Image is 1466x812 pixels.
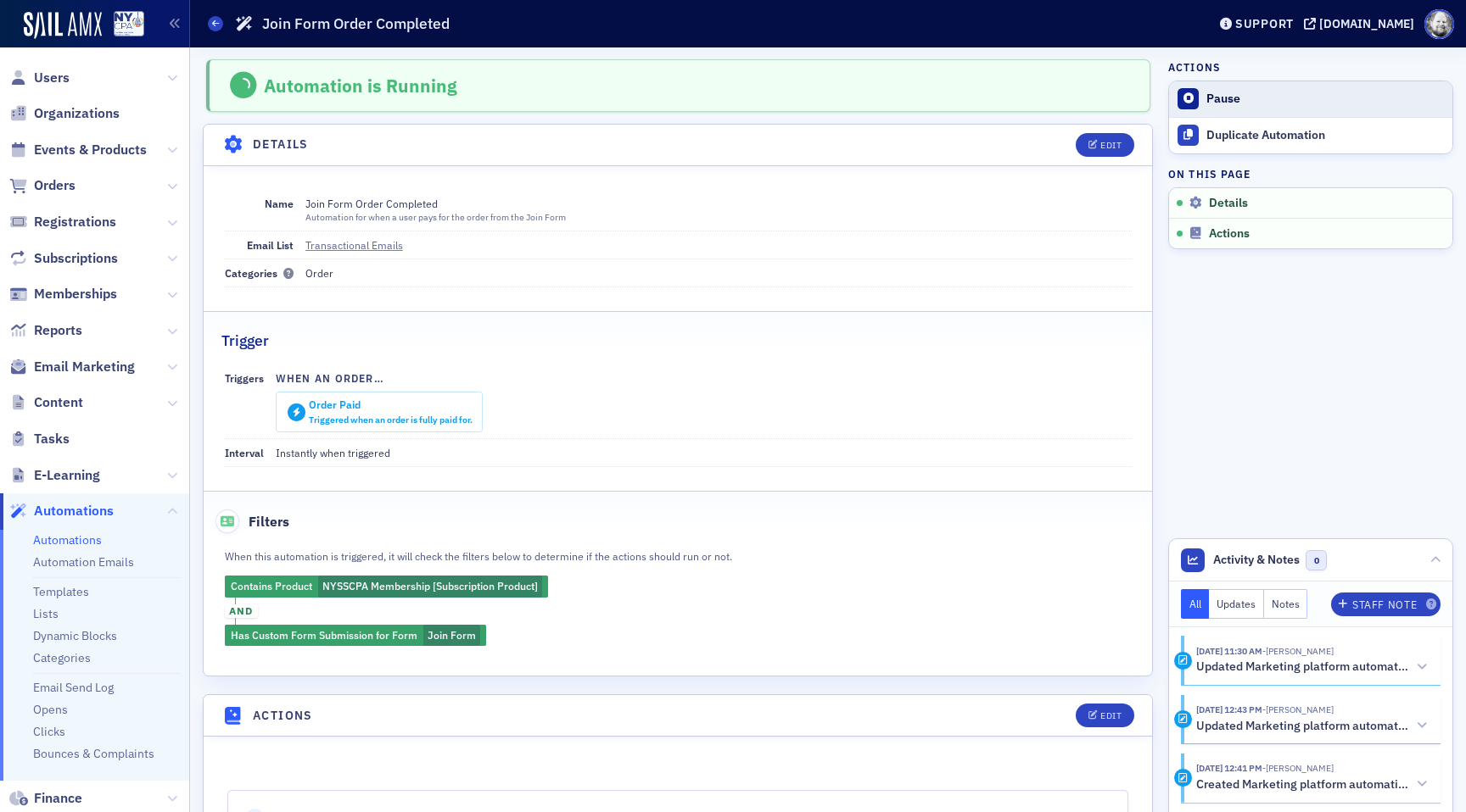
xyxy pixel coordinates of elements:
span: Email Marketing [34,358,135,376]
h4: Actions [253,707,313,725]
a: Finance [9,789,82,808]
span: Interval [225,446,264,459]
h4: Actions [1168,59,1221,75]
div: Duplicate Automation [1206,128,1444,143]
span: • [859,114,874,126]
a: Email Send Log [33,680,114,695]
a: View Homepage [102,11,144,40]
a: Bounces & Complaints [33,746,154,761]
button: Staff Note [1331,592,1441,616]
div: Order Paid [309,398,473,411]
h5: Created Marketing platform automation: Join Form Order Completed [1196,777,1409,793]
a: Automations [33,532,102,548]
div: Staff Note [1352,600,1417,609]
span: Automations [34,502,114,520]
a: Content [9,393,83,412]
span: Profile [1424,9,1454,39]
a: Registrations [9,213,116,231]
button: Created Marketing platform automation: Join Form Order Completed [1196,776,1429,793]
span: Name [265,197,294,210]
a: Templates [33,584,89,599]
span: Completed [809,114,859,126]
span: Content [34,393,83,412]
div: When this automation is triggered, it will check the filters below to determine if the actions sh... [225,545,795,564]
div: Join Form Order Completed [305,196,566,211]
h1: Join Form Order Completed [262,14,450,34]
span: Aidan Sullivan [1262,762,1334,774]
span: Categories [225,266,294,280]
button: All [1181,589,1210,619]
a: Orders [9,176,76,195]
span: Email List [247,238,294,252]
span: Send Email [66,72,309,90]
div: Activity [1174,769,1192,787]
img: SailAMX [24,12,102,39]
time: 7/23/2025 12:41 PM [1196,762,1262,774]
a: Organizations [9,104,120,123]
button: Notes [1264,589,1308,619]
div: Automation is Running [264,75,457,97]
span: • [793,114,809,126]
a: Memberships [9,285,117,303]
span: Reports [34,321,82,340]
span: Users [34,69,70,87]
span: Actions [1209,226,1250,242]
span: E-Learning [34,466,100,485]
button: Edit [1076,704,1134,727]
span: 4 [853,114,859,126]
div: Pause [1206,92,1444,107]
span: Filters [215,509,289,533]
div: Activity [1174,652,1192,670]
span: Triggers [225,371,264,385]
a: Users [9,69,70,87]
span: Memberships [34,285,117,303]
time: 7/28/2025 11:30 AM [1196,645,1262,657]
time: 7/23/2025 12:43 PM [1196,704,1262,715]
span: When an Order… [276,371,384,385]
a: Transactional Emails [305,237,418,253]
a: Opens [33,702,68,717]
h5: Updated Marketing platform automation: Join Form Order Completed [1196,659,1409,675]
button: Updates [1209,589,1264,619]
span: Halted [859,114,906,126]
button: Updated Marketing platform automation: Join Form Order Completed [1196,717,1429,735]
div: Triggered when an order is fully paid for. [309,414,473,425]
span: Aidan Sullivan [1262,704,1334,715]
div: Support [1235,16,1294,31]
div: Activity [1174,710,1192,728]
button: Updated Marketing platform automation: Join Form Order Completed [1196,659,1429,676]
button: Pause [1169,81,1452,117]
span: 0 [788,114,793,126]
div: Order [305,265,333,281]
span: Orders [34,176,76,195]
h4: On this page [1168,166,1453,181]
h2: Trigger [221,330,269,352]
span: Details [1209,196,1248,211]
a: Tasks [9,430,70,448]
dd: Instantly when triggered [276,439,1132,466]
div: Edit [1100,141,1122,150]
span: Tasks [34,430,70,448]
a: Join Form Order Completed [148,73,309,88]
a: Email Marketing [9,358,135,376]
a: Duplicate Automation [1169,117,1452,153]
a: Subscriptions [9,249,118,268]
span: Aidan Sullivan [1262,645,1334,657]
a: Categories [33,650,91,665]
span: Registrations [34,213,116,231]
span: 0 [901,114,906,126]
span: 0 [1306,550,1327,571]
img: SailAMX [114,11,144,37]
button: [DOMAIN_NAME] [1304,18,1420,30]
a: E-Learning [9,466,100,485]
a: Reports [9,321,82,340]
span: Subscriptions [34,249,118,268]
a: Automations [9,502,114,520]
div: Edit [1100,711,1122,720]
span: Events & Products [34,141,147,159]
button: Edit [1076,133,1134,157]
span: Organizations [34,104,120,123]
span: Finance [34,789,82,808]
div: [DOMAIN_NAME] [1319,16,1414,31]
